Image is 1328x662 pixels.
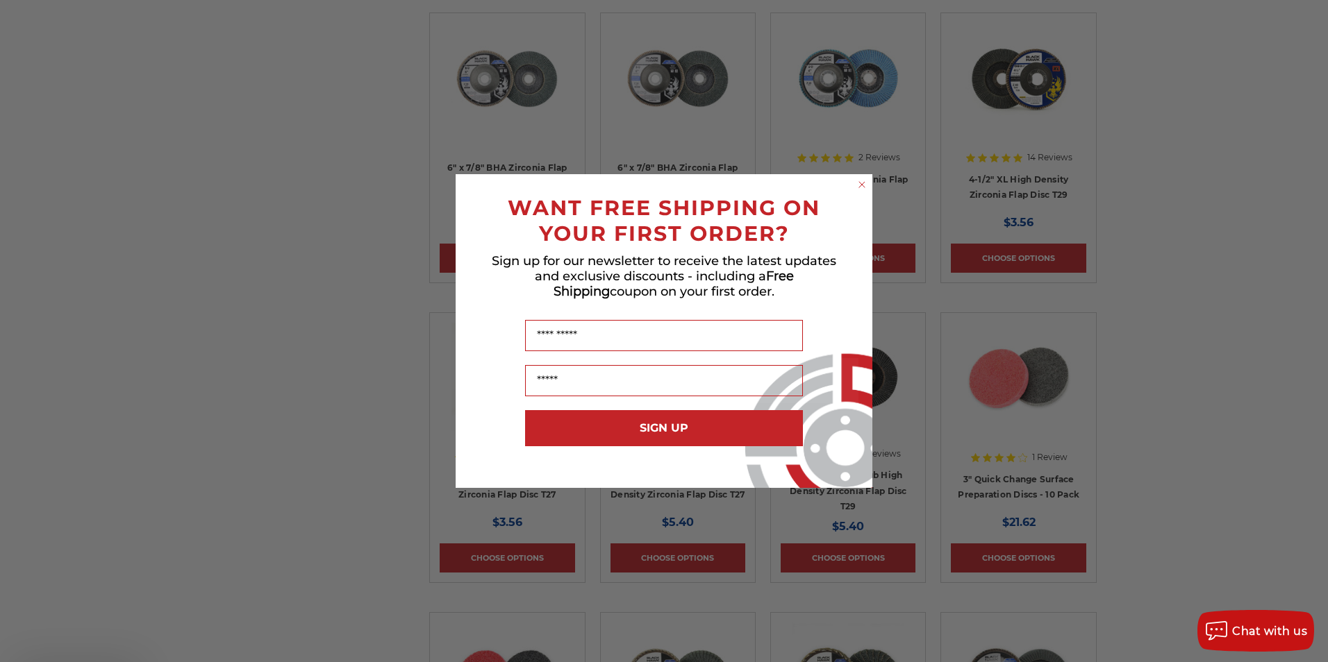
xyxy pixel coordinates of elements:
button: Chat with us [1197,610,1314,652]
span: WANT FREE SHIPPING ON YOUR FIRST ORDER? [508,195,820,246]
button: SIGN UP [525,410,803,446]
button: Close dialog [855,178,869,192]
span: Sign up for our newsletter to receive the latest updates and exclusive discounts - including a co... [492,253,836,299]
input: Email [525,365,803,396]
span: Chat with us [1232,625,1307,638]
span: Free Shipping [554,269,794,299]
